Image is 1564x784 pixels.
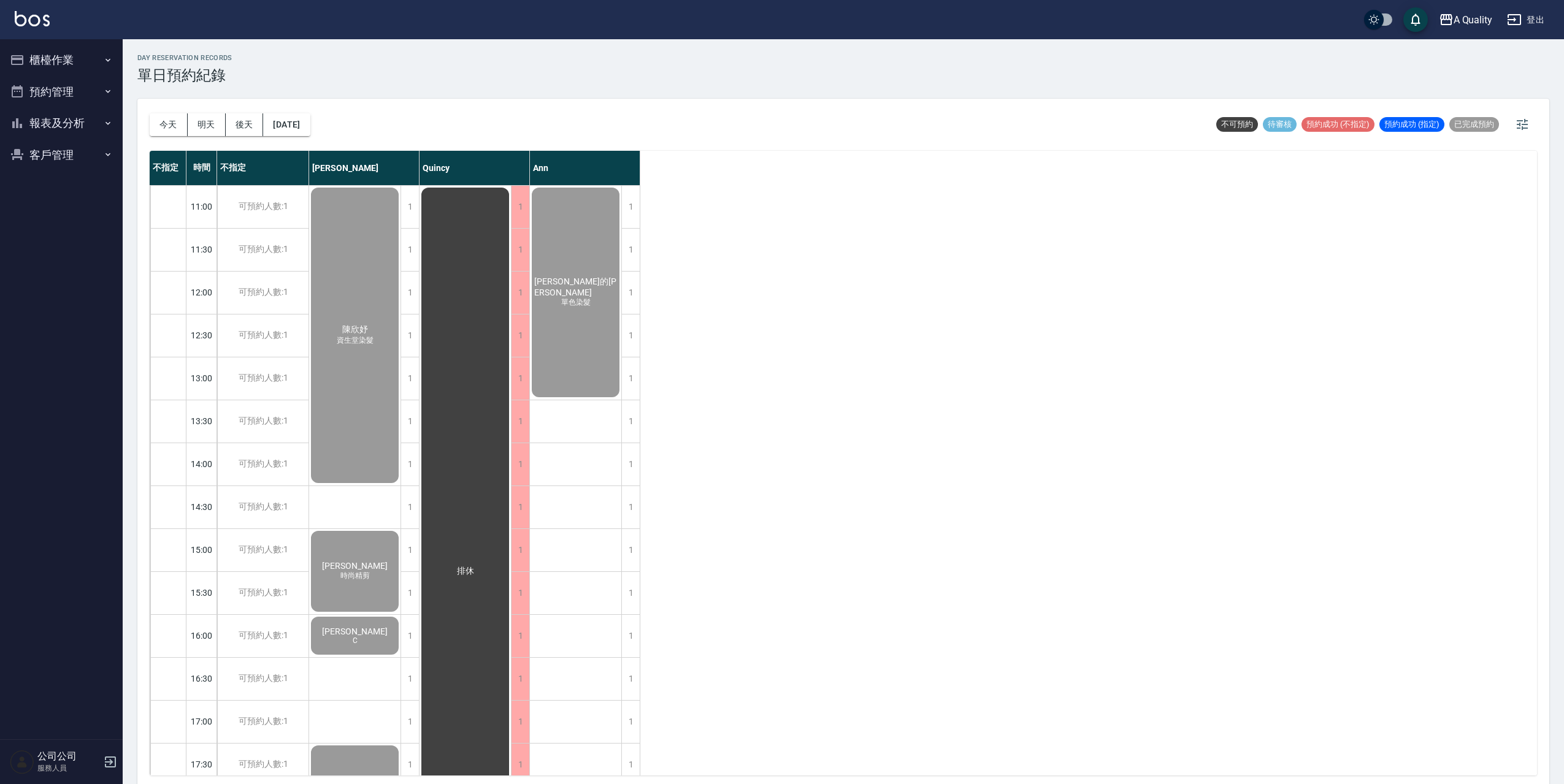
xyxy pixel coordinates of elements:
button: 登出 [1502,9,1549,31]
span: 預約成功 (指定) [1379,119,1444,130]
div: 1 [511,658,529,700]
img: Person [10,750,34,774]
div: 1 [511,272,529,314]
div: 13:30 [186,400,217,443]
button: 預約管理 [5,76,118,108]
div: 可預約人數:1 [217,701,309,743]
div: [PERSON_NAME] [309,151,420,185]
div: 1 [621,701,640,743]
div: 1 [511,615,529,657]
div: 1 [401,615,419,657]
div: 可預約人數:1 [217,357,309,400]
div: 可預約人數:1 [217,186,309,228]
h3: 單日預約紀錄 [137,67,232,84]
div: 11:30 [186,228,217,271]
div: 1 [621,400,640,443]
div: 14:00 [186,443,217,485]
div: 15:00 [186,528,217,571]
div: 1 [401,572,419,614]
div: 1 [621,314,640,357]
div: 1 [511,186,529,228]
div: 可預約人數:1 [217,229,309,271]
h2: day Reservation records [137,54,232,62]
span: 單色染髮 [559,297,593,308]
div: 12:30 [186,314,217,357]
div: 可預約人數:1 [217,572,309,614]
div: 不指定 [217,151,309,185]
span: 排休 [454,566,477,577]
div: 1 [511,572,529,614]
div: 1 [401,658,419,700]
div: 1 [401,272,419,314]
div: 1 [401,186,419,228]
div: 13:00 [186,357,217,400]
button: A Quality [1434,7,1498,32]
div: 1 [511,400,529,443]
span: [PERSON_NAME]的[PERSON_NAME] [532,276,619,297]
div: 可預約人數:1 [217,443,309,485]
button: 櫃檯作業 [5,44,118,76]
div: 1 [621,615,640,657]
div: 1 [511,443,529,485]
div: 1 [511,529,529,571]
div: 1 [401,229,419,271]
span: 待審核 [1263,119,1297,130]
button: 後天 [226,113,264,136]
span: 預約成功 (不指定) [1301,119,1374,130]
div: 1 [511,701,529,743]
img: Logo [15,11,50,26]
div: A Quality [1454,12,1493,28]
span: 已完成預約 [1449,119,1499,130]
button: 明天 [188,113,226,136]
div: 1 [511,229,529,271]
div: 1 [401,400,419,443]
div: 1 [401,443,419,485]
div: Ann [530,151,640,185]
button: [DATE] [263,113,310,136]
div: 1 [511,486,529,528]
div: 1 [621,357,640,400]
span: 時尚精剪 [338,571,372,581]
div: 可預約人數:1 [217,272,309,314]
div: 可預約人數:1 [217,314,309,357]
div: 不指定 [150,151,186,185]
button: 報表及分析 [5,107,118,139]
div: 1 [401,529,419,571]
button: 今天 [150,113,188,136]
div: 1 [511,357,529,400]
div: 1 [621,272,640,314]
span: 陳欣妤 [340,324,370,335]
span: C [350,636,360,645]
div: 1 [511,314,529,357]
div: 15:30 [186,571,217,614]
p: 服務人員 [37,763,100,774]
div: 可預約人數:1 [217,529,309,571]
div: 11:00 [186,185,217,228]
div: 1 [621,443,640,485]
span: 資生堂染髮 [334,335,376,346]
div: 可預約人數:1 [217,486,309,528]
div: 1 [621,229,640,271]
div: 1 [401,357,419,400]
div: 1 [621,529,640,571]
div: 1 [621,658,640,700]
div: 1 [401,701,419,743]
div: 時間 [186,151,217,185]
div: 14:30 [186,485,217,528]
div: 16:00 [186,614,217,657]
span: [PERSON_NAME] [320,561,390,571]
div: 可預約人數:1 [217,400,309,443]
span: [PERSON_NAME] [320,626,390,636]
button: 客戶管理 [5,139,118,171]
div: 17:00 [186,700,217,743]
div: 1 [401,486,419,528]
button: save [1403,7,1428,32]
h5: 公司公司 [37,750,100,763]
span: 不可預約 [1216,119,1258,130]
div: 1 [621,572,640,614]
div: 16:30 [186,657,217,700]
div: 可預約人數:1 [217,658,309,700]
div: 可預約人數:1 [217,615,309,657]
div: 1 [401,314,419,357]
div: 1 [621,486,640,528]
